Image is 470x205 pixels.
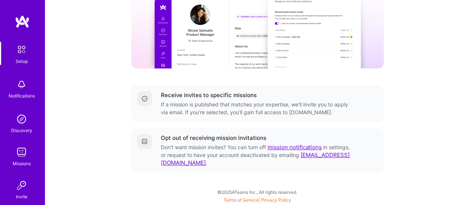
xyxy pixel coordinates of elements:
a: mission notifications [268,144,322,151]
img: Getting started [142,138,148,144]
img: Invite [14,178,29,193]
span: | [224,197,291,203]
a: Terms of Service [224,197,259,203]
img: teamwork [14,145,29,160]
div: Invite [16,193,27,201]
div: Receive invites to specific missions [161,91,257,99]
div: Notifications [9,92,35,100]
img: Completed [142,96,148,102]
div: © 2025 ATeams Inc., All rights reserved. [45,183,470,201]
div: Missions [13,160,31,167]
a: Privacy Policy [261,197,291,203]
div: If a mission is published that matches your expertise, we'll invite you to apply via email. If yo... [161,100,351,116]
img: discovery [14,112,29,126]
img: setup [14,42,29,57]
div: Discovery [11,126,32,134]
div: Don’t want mission invites? You can turn off in settings, or request to have your account deactiv... [161,143,351,167]
div: Opt out of receiving mission invitations [161,134,266,142]
div: Setup [16,57,28,65]
img: bell [14,77,29,92]
img: logo [15,15,30,28]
